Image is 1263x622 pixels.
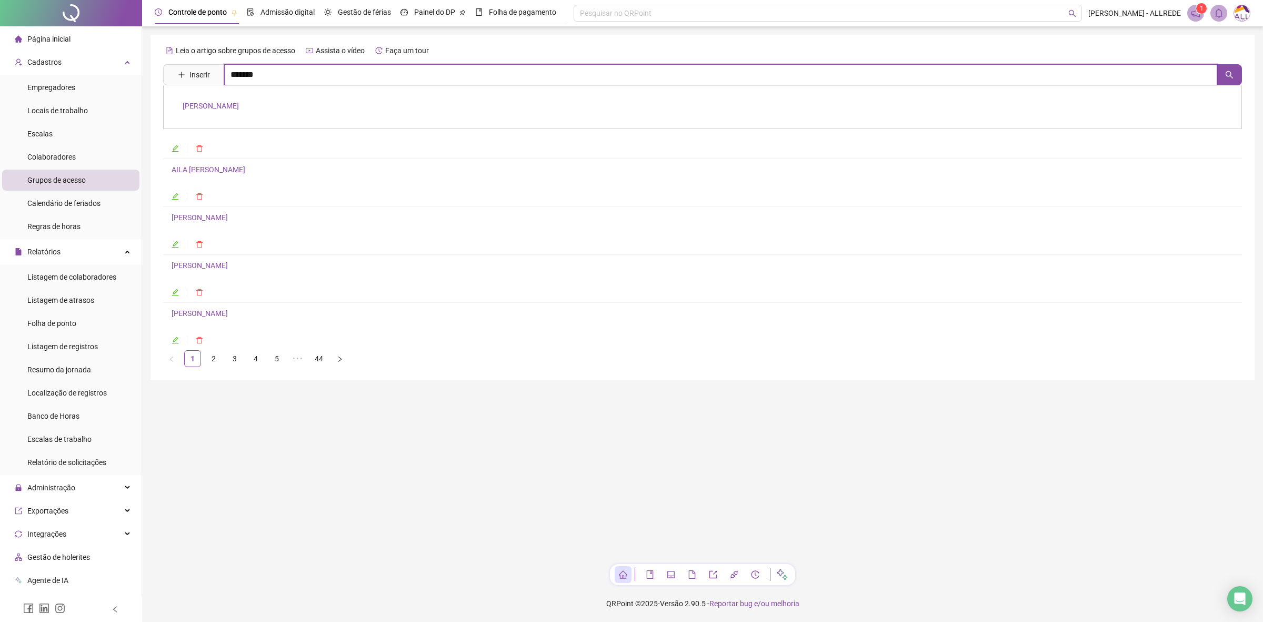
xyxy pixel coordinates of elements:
[27,366,91,374] span: Resumo da jornada
[316,46,365,55] span: Assista o vídeo
[168,8,227,16] span: Controle de ponto
[172,165,245,174] a: AILA [PERSON_NAME]
[183,102,239,110] a: [PERSON_NAME]
[205,350,222,367] li: 2
[185,351,201,367] a: 1
[751,570,759,579] span: history
[27,83,75,92] span: Empregadores
[227,351,243,367] a: 3
[385,46,429,55] span: Faça um tour
[15,507,22,515] span: export
[1191,8,1200,18] span: notification
[247,8,254,16] span: file-done
[172,309,228,318] a: [PERSON_NAME]
[730,570,738,579] span: api
[667,570,675,579] span: laptop
[1227,586,1252,611] div: Open Intercom Messenger
[268,350,285,367] li: 5
[1196,3,1207,14] sup: 1
[27,553,90,561] span: Gestão de holerites
[178,71,185,78] span: plus
[168,356,175,362] span: left
[27,176,86,184] span: Grupos de acesso
[27,153,76,161] span: Colaboradores
[709,570,717,579] span: export
[172,193,179,200] span: edit
[27,435,92,443] span: Escalas de trabalho
[189,69,210,81] span: Inserir
[1200,5,1204,12] span: 1
[112,606,119,613] span: left
[260,8,315,16] span: Admissão digital
[196,145,203,152] span: delete
[27,248,61,256] span: Relatórios
[27,530,66,538] span: Integrações
[23,603,34,614] span: facebook
[27,507,68,515] span: Exportações
[15,554,22,561] span: apartment
[311,351,327,367] a: 44
[196,241,203,248] span: delete
[1088,7,1181,19] span: [PERSON_NAME] - ALLREDE
[196,193,203,200] span: delete
[27,222,81,231] span: Regras de horas
[1225,71,1234,79] span: search
[172,289,179,296] span: edit
[27,273,116,281] span: Listagem de colaboradores
[184,350,201,367] li: 1
[27,296,94,304] span: Listagem de atrasos
[15,530,22,538] span: sync
[27,35,71,43] span: Página inicial
[400,8,408,16] span: dashboard
[169,66,218,83] button: Inserir
[27,342,98,351] span: Listagem de registros
[338,8,391,16] span: Gestão de férias
[489,8,556,16] span: Folha de pagamento
[27,199,101,208] span: Calendário de feriados
[172,261,228,270] a: [PERSON_NAME]
[27,106,88,115] span: Locais de trabalho
[337,356,343,362] span: right
[206,351,222,367] a: 2
[1068,9,1076,17] span: search
[332,350,348,367] li: Próxima página
[27,483,75,492] span: Administração
[289,350,306,367] span: •••
[172,337,179,344] span: edit
[172,241,179,248] span: edit
[39,603,49,614] span: linkedin
[196,337,203,344] span: delete
[375,47,383,54] span: history
[324,8,332,16] span: sun
[55,603,65,614] span: instagram
[15,58,22,66] span: user-add
[15,35,22,43] span: home
[475,8,483,16] span: book
[289,350,306,367] li: 5 próximas páginas
[27,412,79,420] span: Banco de Horas
[709,599,799,608] span: Reportar bug e/ou melhoria
[163,350,180,367] li: Página anterior
[231,9,237,16] span: pushpin
[414,8,455,16] span: Painel do DP
[1214,8,1224,18] span: bell
[27,319,76,328] span: Folha de ponto
[688,570,696,579] span: file
[27,130,53,138] span: Escalas
[15,248,22,255] span: file
[247,350,264,367] li: 4
[155,8,162,16] span: clock-circle
[646,570,654,579] span: book
[269,351,285,367] a: 5
[619,570,627,579] span: home
[459,9,466,16] span: pushpin
[306,47,313,54] span: youtube
[27,576,68,585] span: Agente de IA
[196,289,203,296] span: delete
[310,350,327,367] li: 44
[172,145,179,152] span: edit
[1234,5,1250,21] img: 75003
[166,47,173,54] span: file-text
[332,350,348,367] button: right
[15,484,22,491] span: lock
